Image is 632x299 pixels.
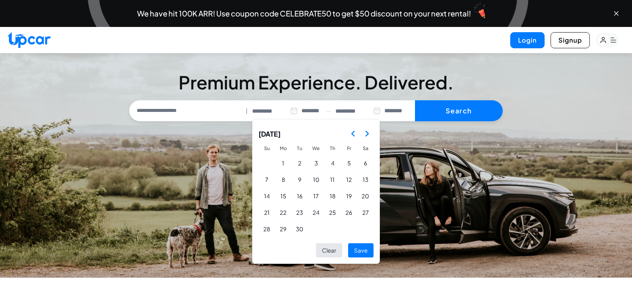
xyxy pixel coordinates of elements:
[341,155,357,171] button: Friday, September 5th, 2025
[292,172,307,187] button: Tuesday, September 9th, 2025
[291,142,308,155] th: Tuesday
[357,142,374,155] th: Saturday
[258,125,281,142] span: [DATE]
[325,155,340,171] button: Thursday, September 4th, 2025
[357,155,373,171] button: Saturday, September 6th, 2025
[275,155,291,171] button: Monday, September 1st, 2025
[324,142,341,155] th: Thursday
[7,32,50,48] img: Upcar Logo
[292,205,307,220] button: Tuesday, September 23rd, 2025
[326,107,331,115] span: —
[308,205,324,220] button: Wednesday, September 24th, 2025
[357,172,373,187] button: Saturday, September 13th, 2025
[259,172,275,187] button: Sunday, September 7th, 2025
[275,205,291,220] button: Monday, September 22nd, 2025
[308,188,324,204] button: Wednesday, September 17th, 2025
[360,127,374,140] button: Go to the Next Month
[258,142,374,237] table: September 2025
[292,221,307,237] button: Tuesday, September 30th, 2025
[551,32,590,48] button: Signup
[357,205,373,220] button: Saturday, September 27th, 2025
[292,188,307,204] button: Tuesday, September 16th, 2025
[341,172,357,187] button: Friday, September 12th, 2025
[613,10,620,17] button: Close banner
[308,142,324,155] th: Wednesday
[129,73,503,91] h3: Premium Experience. Delivered.
[415,100,503,121] button: Search
[357,188,373,204] button: Saturday, September 20th, 2025
[275,172,291,187] button: Monday, September 8th, 2025
[325,172,340,187] button: Thursday, September 11th, 2025
[246,107,248,115] span: |
[341,205,357,220] button: Friday, September 26th, 2025
[258,142,275,155] th: Sunday
[259,221,275,237] button: Sunday, September 28th, 2025
[259,205,275,220] button: Sunday, September 21st, 2025
[275,142,291,155] th: Monday
[275,221,291,237] button: Monday, September 29th, 2025
[325,205,340,220] button: Thursday, September 25th, 2025
[308,172,324,187] button: Wednesday, September 10th, 2025
[137,10,471,17] span: We have hit 100K ARR! Use coupon code CELEBRATE50 to get $50 discount on your next rental!
[325,188,340,204] button: Thursday, September 18th, 2025
[316,243,342,258] button: Clear
[510,32,545,48] button: Login
[341,142,357,155] th: Friday
[275,188,291,204] button: Monday, September 15th, 2025
[292,155,307,171] button: Tuesday, September 2nd, 2025
[259,188,275,204] button: Sunday, September 14th, 2025
[308,155,324,171] button: Wednesday, September 3rd, 2025
[347,127,360,140] button: Go to the Previous Month
[348,243,374,258] button: Save
[341,188,357,204] button: Friday, September 19th, 2025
